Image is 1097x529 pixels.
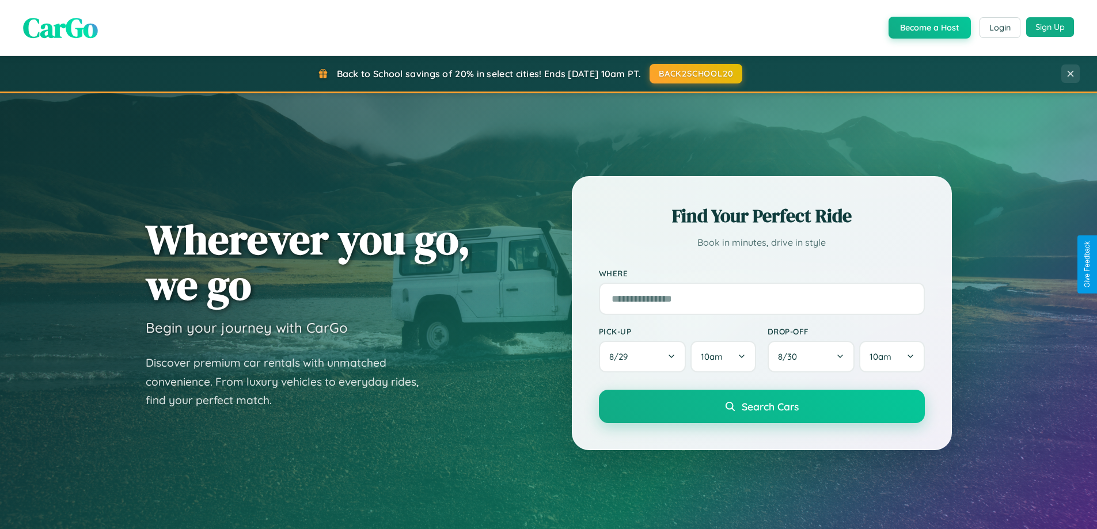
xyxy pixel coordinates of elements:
span: 8 / 30 [778,351,803,362]
h3: Begin your journey with CarGo [146,319,348,336]
button: Sign Up [1026,17,1074,37]
button: 8/30 [768,341,855,372]
h1: Wherever you go, we go [146,216,470,307]
span: 8 / 29 [609,351,633,362]
label: Pick-up [599,326,756,336]
button: BACK2SCHOOL20 [650,64,742,83]
div: Give Feedback [1083,241,1091,288]
label: Drop-off [768,326,925,336]
h2: Find Your Perfect Ride [599,203,925,229]
label: Where [599,268,925,278]
p: Book in minutes, drive in style [599,234,925,251]
span: CarGo [23,9,98,47]
button: 10am [859,341,924,372]
button: Login [980,17,1020,38]
span: Search Cars [742,400,799,413]
button: 10am [690,341,756,372]
button: Search Cars [599,390,925,423]
span: 10am [870,351,891,362]
span: Back to School savings of 20% in select cities! Ends [DATE] 10am PT. [337,68,641,79]
span: 10am [701,351,723,362]
button: 8/29 [599,341,686,372]
button: Become a Host [889,17,971,39]
p: Discover premium car rentals with unmatched convenience. From luxury vehicles to everyday rides, ... [146,353,434,410]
